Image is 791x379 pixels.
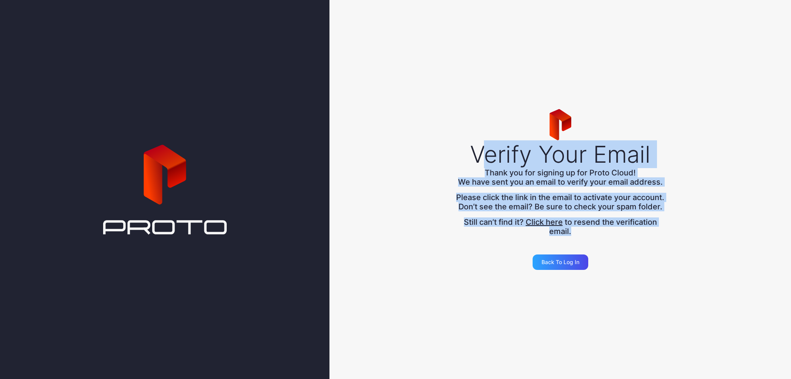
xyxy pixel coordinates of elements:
[456,202,665,211] div: Don’t see the email? Be sure to check your spam folder.
[456,217,665,236] div: Still can’t find it? to resend the verification email.
[533,254,588,270] button: Back to Log in
[470,140,650,168] div: Verify Your Email
[541,259,579,265] div: Back to Log in
[526,217,563,227] button: Click here
[456,193,665,202] div: Please click the link in the email to activate your account.
[456,168,665,177] div: Thank you for signing up for Proto Cloud!
[456,177,665,187] div: We have sent you an email to verify your email address.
